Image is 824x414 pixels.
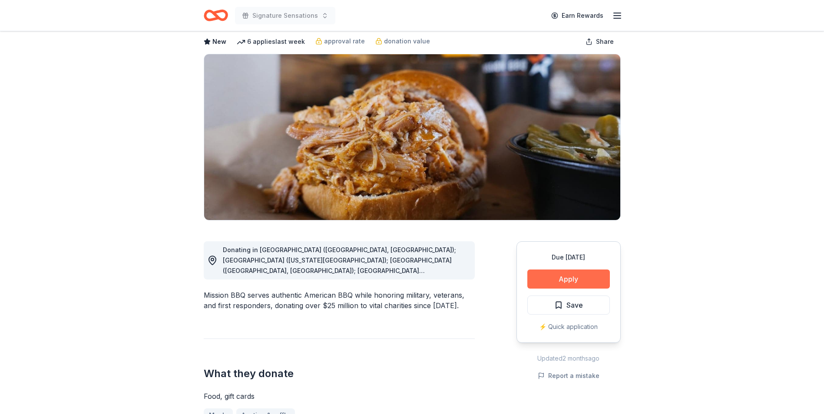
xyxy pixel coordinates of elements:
[527,252,610,263] div: Due [DATE]
[527,269,610,289] button: Apply
[516,353,621,364] div: Updated 2 months ago
[579,33,621,50] button: Share
[546,8,609,23] a: Earn Rewards
[566,299,583,311] span: Save
[596,36,614,47] span: Share
[384,36,430,46] span: donation value
[237,36,305,47] div: 6 applies last week
[204,391,475,401] div: Food, gift cards
[204,367,475,381] h2: What they donate
[527,322,610,332] div: ⚡️ Quick application
[212,36,226,47] span: New
[235,7,335,24] button: Signature Sensations
[252,10,318,21] span: Signature Sensations
[204,290,475,311] div: Mission BBQ serves authentic American BBQ while honoring military, veterans, and first responders...
[375,36,430,46] a: donation value
[204,54,620,220] img: Image for Mission BBQ
[324,36,365,46] span: approval rate
[315,36,365,46] a: approval rate
[204,5,228,26] a: Home
[538,371,599,381] button: Report a mistake
[527,296,610,315] button: Save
